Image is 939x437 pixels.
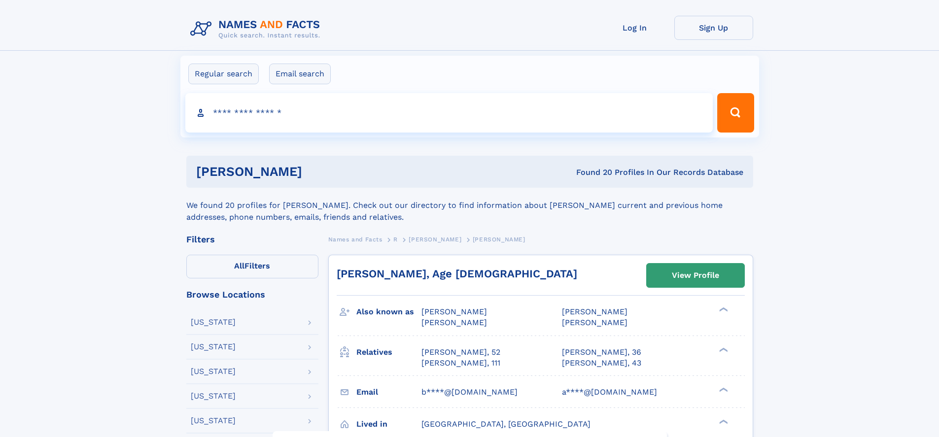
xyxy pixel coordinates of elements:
[328,233,383,245] a: Names and Facts
[234,261,244,270] span: All
[356,384,421,401] h3: Email
[356,344,421,361] h3: Relatives
[421,318,487,327] span: [PERSON_NAME]
[393,236,398,243] span: R
[186,188,753,223] div: We found 20 profiles for [PERSON_NAME]. Check out our directory to find information about [PERSON...
[191,343,236,351] div: [US_STATE]
[421,358,500,369] a: [PERSON_NAME], 111
[672,264,719,287] div: View Profile
[421,307,487,316] span: [PERSON_NAME]
[191,368,236,375] div: [US_STATE]
[337,268,577,280] a: [PERSON_NAME], Age [DEMOGRAPHIC_DATA]
[409,236,461,243] span: [PERSON_NAME]
[421,347,500,358] a: [PERSON_NAME], 52
[595,16,674,40] a: Log In
[473,236,525,243] span: [PERSON_NAME]
[562,318,627,327] span: [PERSON_NAME]
[186,235,318,244] div: Filters
[196,166,439,178] h1: [PERSON_NAME]
[439,167,743,178] div: Found 20 Profiles In Our Records Database
[269,64,331,84] label: Email search
[191,417,236,425] div: [US_STATE]
[717,346,729,353] div: ❯
[186,255,318,278] label: Filters
[191,318,236,326] div: [US_STATE]
[356,416,421,433] h3: Lived in
[421,419,591,429] span: [GEOGRAPHIC_DATA], [GEOGRAPHIC_DATA]
[393,233,398,245] a: R
[186,16,328,42] img: Logo Names and Facts
[647,264,744,287] a: View Profile
[185,93,713,133] input: search input
[356,303,421,320] h3: Also known as
[674,16,753,40] a: Sign Up
[188,64,259,84] label: Regular search
[186,290,318,299] div: Browse Locations
[717,418,729,425] div: ❯
[562,347,641,358] a: [PERSON_NAME], 36
[409,233,461,245] a: [PERSON_NAME]
[717,306,729,313] div: ❯
[191,392,236,400] div: [US_STATE]
[717,386,729,393] div: ❯
[562,358,641,369] a: [PERSON_NAME], 43
[717,93,754,133] button: Search Button
[562,307,627,316] span: [PERSON_NAME]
